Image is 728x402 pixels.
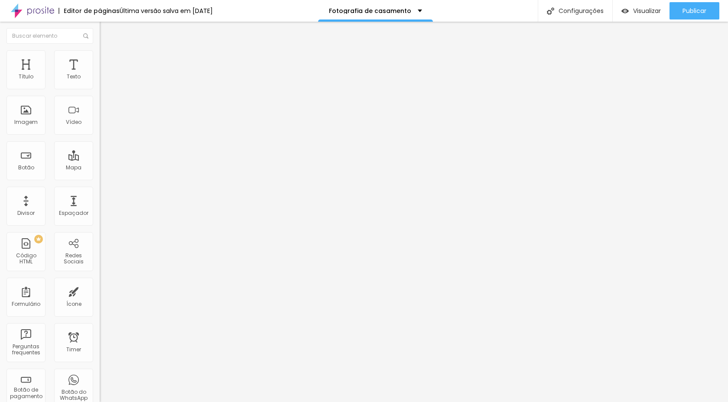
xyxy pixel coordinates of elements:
[9,253,43,265] div: Código HTML
[83,33,88,39] img: Icone
[329,8,411,14] p: Fotografia de casamento
[58,8,120,14] div: Editor de páginas
[12,301,40,307] div: Formulário
[56,253,91,265] div: Redes Sociais
[59,210,88,216] div: Espaçador
[9,344,43,356] div: Perguntas frequentes
[66,301,81,307] div: Ícone
[9,387,43,399] div: Botão de pagamento
[17,210,35,216] div: Divisor
[6,28,93,44] input: Buscar elemento
[66,165,81,171] div: Mapa
[56,389,91,402] div: Botão do WhatsApp
[120,8,213,14] div: Última versão salva em [DATE]
[67,74,81,80] div: Texto
[547,7,554,15] img: Icone
[621,7,629,15] img: view-1.svg
[66,119,81,125] div: Vídeo
[14,119,38,125] div: Imagem
[613,2,669,19] button: Visualizar
[682,7,706,14] span: Publicar
[633,7,661,14] span: Visualizar
[66,347,81,353] div: Timer
[100,22,728,402] iframe: Editor
[18,165,34,171] div: Botão
[19,74,33,80] div: Título
[669,2,719,19] button: Publicar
